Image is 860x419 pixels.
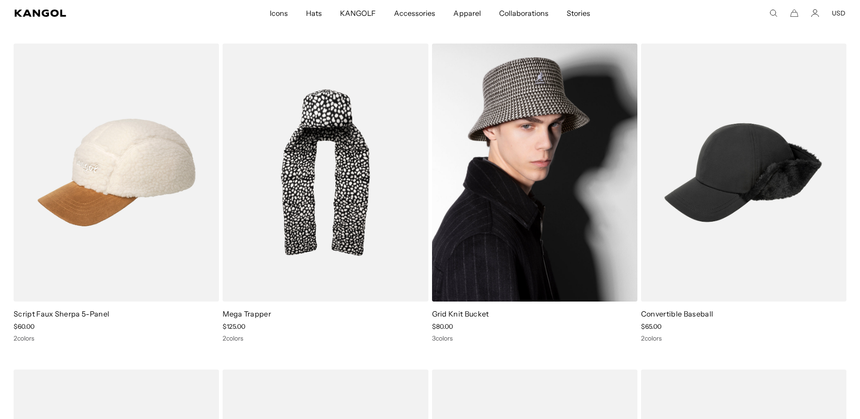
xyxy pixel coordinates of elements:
a: Convertible Baseball [641,309,713,318]
button: Cart [790,9,798,17]
img: Grid Knit Bucket [432,44,637,302]
div: 2 colors [14,334,219,342]
span: $80.00 [432,322,453,331]
div: 2 colors [223,334,428,342]
img: Mega Trapper [223,44,428,302]
div: 2 colors [641,334,846,342]
span: $60.00 [14,322,34,331]
a: Mega Trapper [223,309,271,318]
a: Account [811,9,819,17]
img: Script Faux Sherpa 5-Panel [14,44,219,302]
span: $65.00 [641,322,661,331]
a: Grid Knit Bucket [432,309,489,318]
span: $125.00 [223,322,245,331]
img: Convertible Baseball [641,44,846,302]
summary: Search here [769,9,777,17]
button: USD [832,9,845,17]
a: Kangol [15,10,179,17]
div: 3 colors [432,334,637,342]
a: Script Faux Sherpa 5-Panel [14,309,109,318]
